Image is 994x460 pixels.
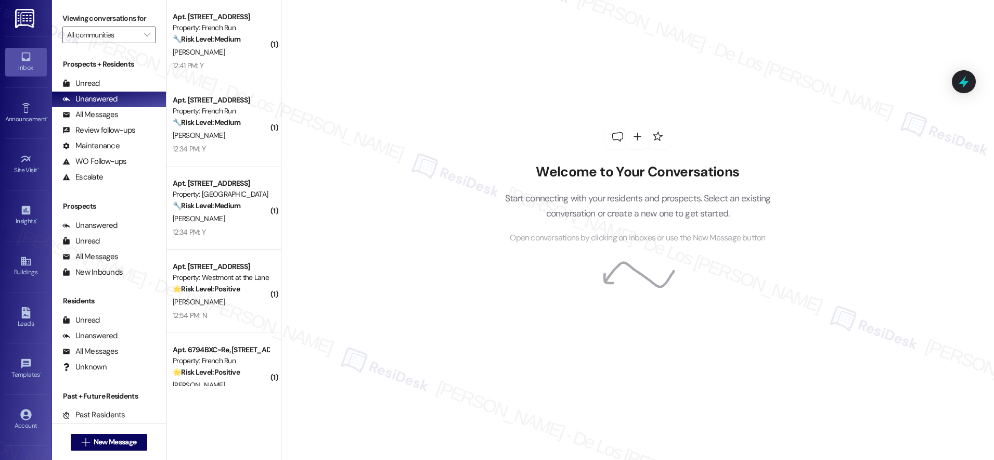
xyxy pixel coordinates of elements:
div: Unanswered [62,330,118,341]
span: • [36,216,37,223]
div: Past Residents [62,410,125,420]
span: [PERSON_NAME] [173,47,225,57]
div: Unread [62,315,100,326]
label: Viewing conversations for [62,10,156,27]
div: 12:54 PM: N [173,311,207,320]
img: ResiDesk Logo [15,9,36,28]
i:  [82,438,89,446]
div: Apt. [STREET_ADDRESS] [173,95,269,106]
a: Insights • [5,201,47,229]
span: [PERSON_NAME] [173,214,225,223]
div: Unanswered [62,220,118,231]
div: Property: French Run [173,106,269,117]
a: Buildings [5,252,47,280]
div: Prospects [52,201,166,212]
div: Review follow-ups [62,125,135,136]
a: Inbox [5,48,47,76]
div: Property: French Run [173,22,269,33]
div: 12:34 PM: Y [173,227,205,237]
div: All Messages [62,346,118,357]
div: 12:34 PM: Y [173,144,205,154]
strong: 🌟 Risk Level: Positive [173,367,240,377]
i:  [144,31,150,39]
span: • [37,165,39,172]
strong: 🔧 Risk Level: Medium [173,118,240,127]
div: Property: French Run [173,355,269,366]
div: Prospects + Residents [52,59,166,70]
span: [PERSON_NAME] [173,131,225,140]
div: WO Follow-ups [62,156,126,167]
h2: Welcome to Your Conversations [489,164,786,181]
input: All communities [67,27,139,43]
a: Leads [5,304,47,332]
div: Residents [52,296,166,306]
div: Unanswered [62,94,118,105]
div: Apt. [STREET_ADDRESS] [173,178,269,189]
span: Open conversations by clicking on inboxes or use the New Message button [510,232,765,245]
span: New Message [94,437,136,448]
span: • [46,114,48,121]
strong: 🔧 Risk Level: Medium [173,201,240,210]
span: • [40,369,42,377]
button: New Message [71,434,148,451]
div: New Inbounds [62,267,123,278]
div: Unread [62,236,100,247]
a: Site Visit • [5,150,47,178]
div: Unread [62,78,100,89]
a: Account [5,406,47,434]
p: Start connecting with your residents and prospects. Select an existing conversation or create a n... [489,191,786,221]
div: All Messages [62,109,118,120]
div: Past + Future Residents [52,391,166,402]
span: [PERSON_NAME] [173,297,225,306]
strong: 🌟 Risk Level: Positive [173,284,240,293]
a: Templates • [5,355,47,383]
div: Apt. 6794BXC~Re, [STREET_ADDRESS] [173,344,269,355]
span: [PERSON_NAME] [173,380,225,390]
div: Property: [GEOGRAPHIC_DATA] [173,189,269,200]
div: Apt. [STREET_ADDRESS] [173,261,269,272]
strong: 🔧 Risk Level: Medium [173,34,240,44]
div: All Messages [62,251,118,262]
div: Apt. [STREET_ADDRESS] [173,11,269,22]
div: Property: Westmont at the Lane [173,272,269,283]
div: Unknown [62,362,107,373]
div: 12:41 PM: Y [173,61,203,70]
div: Escalate [62,172,103,183]
div: Maintenance [62,140,120,151]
